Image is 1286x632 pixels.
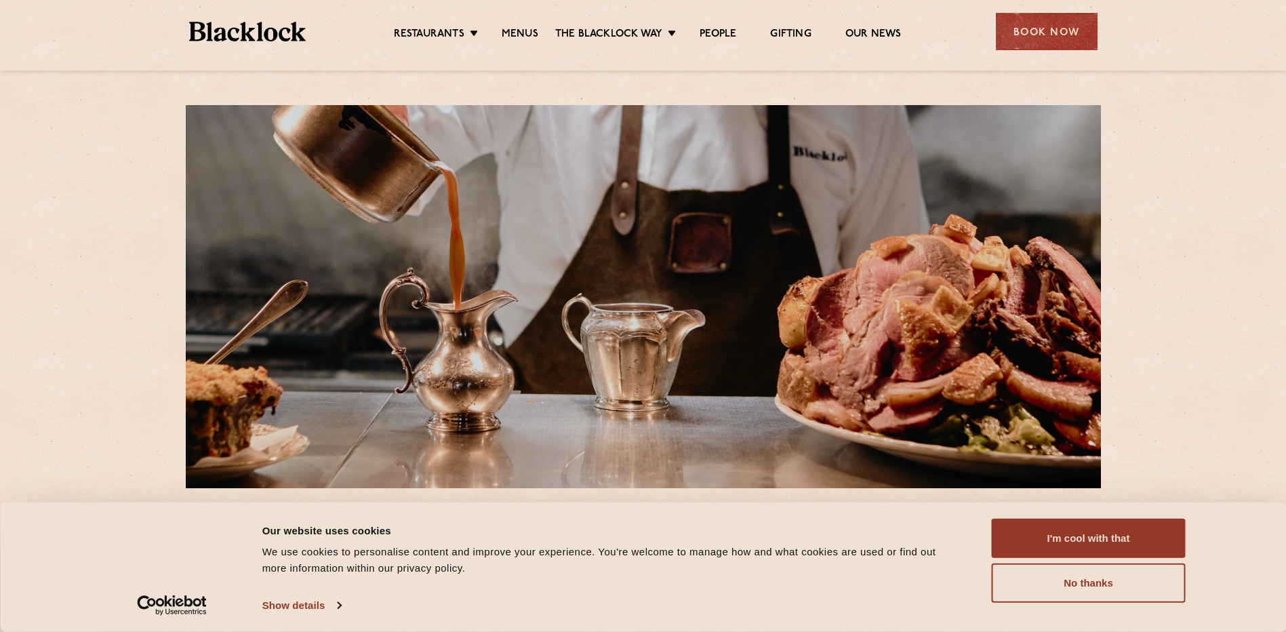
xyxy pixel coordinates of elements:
[700,28,736,43] a: People
[770,28,811,43] a: Gifting
[189,22,306,41] img: BL_Textured_Logo-footer-cropped.svg
[262,522,961,538] div: Our website uses cookies
[262,595,341,616] a: Show details
[992,519,1186,558] button: I'm cool with that
[502,28,538,43] a: Menus
[992,564,1186,603] button: No thanks
[845,28,902,43] a: Our News
[113,595,231,616] a: Usercentrics Cookiebot - opens in a new window
[996,13,1098,50] div: Book Now
[394,28,464,43] a: Restaurants
[262,544,961,576] div: We use cookies to personalise content and improve your experience. You're welcome to manage how a...
[555,28,662,43] a: The Blacklock Way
